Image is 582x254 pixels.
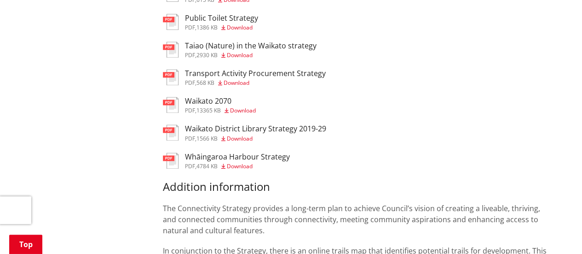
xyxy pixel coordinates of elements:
span: pdf [185,135,195,142]
span: 568 KB [196,79,214,87]
h3: Transport Activity Procurement Strategy [185,69,326,78]
span: 4784 KB [196,162,218,170]
a: Whāingaroa Harbour Strategy pdf,4784 KB Download [163,153,290,169]
span: 1566 KB [196,135,218,142]
span: Download [227,24,253,31]
span: Download [227,135,253,142]
span: pdf [185,162,195,170]
span: pdf [185,51,195,59]
a: Taiao (Nature) in the Waikato strategy pdf,2930 KB Download [163,41,317,58]
div: , [185,136,326,142]
span: 13365 KB [196,106,221,114]
h3: Addition information [163,180,555,194]
div: , [185,25,258,30]
span: pdf [185,24,195,31]
img: document-pdf.svg [163,69,179,85]
img: document-pdf.svg [163,153,179,169]
span: Download [227,162,253,170]
span: pdf [185,79,195,87]
div: , [185,53,317,58]
h3: Whāingaroa Harbour Strategy [185,153,290,161]
iframe: Messenger Launcher [540,215,573,248]
span: Download [224,79,249,87]
span: 1386 KB [196,24,218,31]
a: Waikato 2070 pdf,13365 KB Download [163,97,256,113]
a: Transport Activity Procurement Strategy pdf,568 KB Download [163,69,326,86]
img: document-pdf.svg [163,14,179,30]
a: Top [9,235,42,254]
div: , [185,80,326,86]
span: 2930 KB [196,51,218,59]
div: , [185,108,256,113]
span: Download [227,51,253,59]
img: document-pdf.svg [163,124,179,141]
h3: Waikato 2070 [185,97,256,106]
p: The Connectivity Strategy provides a long-term plan to achieve Council’s vision of creating a liv... [163,203,555,236]
a: Waikato District Library Strategy 2019-29 pdf,1566 KB Download [163,124,326,141]
img: document-pdf.svg [163,97,179,113]
img: document-pdf.svg [163,41,179,58]
span: Download [230,106,256,114]
h3: Taiao (Nature) in the Waikato strategy [185,41,317,50]
h3: Waikato District Library Strategy 2019-29 [185,124,326,133]
a: Public Toilet Strategy pdf,1386 KB Download [163,14,258,30]
h3: Public Toilet Strategy [185,14,258,23]
div: , [185,164,290,169]
span: pdf [185,106,195,114]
